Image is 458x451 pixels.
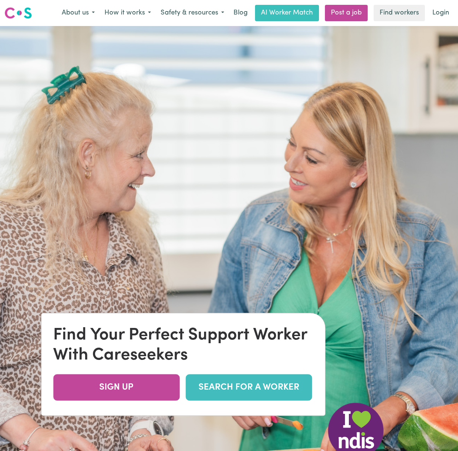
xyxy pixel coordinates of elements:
[186,374,312,400] a: SEARCH FOR A WORKER
[53,374,180,400] a: SIGN UP
[100,5,156,21] button: How it works
[428,5,454,21] a: Login
[325,5,368,21] a: Post a job
[4,4,32,22] a: Careseekers logo
[4,6,32,20] img: Careseekers logo
[53,325,313,365] div: Find Your Perfect Support Worker With Careseekers
[428,421,452,445] iframe: Button to launch messaging window
[374,5,425,21] a: Find workers
[229,5,252,21] a: Blog
[156,5,229,21] button: Safety & resources
[57,5,100,21] button: About us
[255,5,319,21] a: AI Worker Match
